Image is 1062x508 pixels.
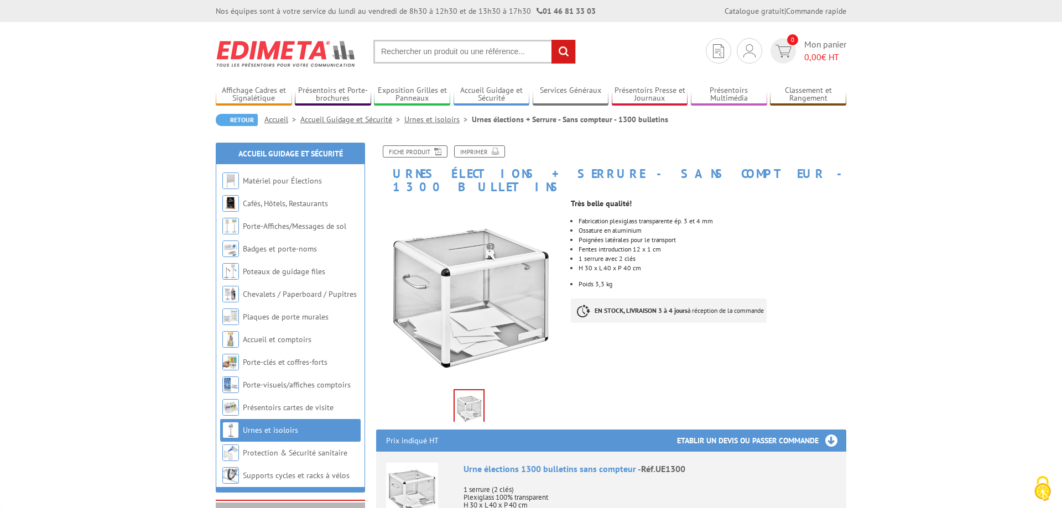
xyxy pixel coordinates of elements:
a: Poteaux de guidage files [243,266,325,276]
a: Services Généraux [533,86,609,104]
span: 0,00 [804,51,821,62]
a: devis rapide 0 Mon panier 0,00€ HT [768,38,846,64]
img: Chevalets / Paperboard / Pupitres [222,286,239,302]
button: Cookies (fenêtre modale) [1023,470,1062,508]
span: 0 [787,34,798,45]
img: Plaques de porte murales [222,308,239,325]
a: Présentoirs Presse et Journaux [612,86,688,104]
img: devis rapide [713,44,724,58]
h1: Urnes élections + Serrure - Sans compteur - 1300 bulletins [368,145,855,193]
a: Imprimer [454,145,505,158]
a: Cafés, Hôtels, Restaurants [243,198,328,208]
img: Supports cycles et racks à vélos [222,467,239,484]
a: Exposition Grilles et Panneaux [374,86,450,104]
strong: 01 46 81 33 03 [537,6,596,16]
a: Porte-Affiches/Messages de sol [243,221,346,231]
a: Commande rapide [786,6,846,16]
a: Présentoirs cartes de visite [243,402,334,412]
li: Fabrication plexiglass transparente ép. 3 et 4 mm [579,218,846,224]
img: Accueil et comptoirs [222,331,239,348]
img: urnes_et_isoloirs_ue1300.jpg [455,390,483,425]
span: Mon panier [804,38,846,64]
img: Porte-clés et coffres-forts [222,354,239,370]
a: Accueil Guidage et Sécurité [454,86,530,104]
img: Matériel pour Élections [222,172,239,189]
span: Réf.UE1300 [641,463,685,474]
a: Catalogue gratuit [725,6,784,16]
li: Ossature en aluminium [579,227,846,234]
a: Présentoirs et Porte-brochures [295,86,371,104]
li: Poids 3,3 kg [579,281,846,287]
a: Supports cycles et racks à vélos [243,470,350,480]
a: Retour [216,114,258,126]
img: Badges et porte-noms [222,240,239,257]
img: devis rapide [775,45,792,57]
a: Affichage Cadres et Signalétique [216,86,292,104]
a: Matériel pour Élections [243,176,322,186]
a: Badges et porte-noms [243,244,317,254]
img: devis rapide [743,44,756,57]
a: Plaques de porte murales [243,312,329,322]
p: à réception de la commande [571,298,767,323]
h3: Etablir un devis ou passer commande [677,430,846,452]
img: Edimeta [216,33,357,74]
strong: EN STOCK, LIVRAISON 3 à 4 jours [595,306,688,315]
span: € HT [804,51,846,64]
img: Poteaux de guidage files [222,263,239,280]
div: Nos équipes sont à votre service du lundi au vendredi de 8h30 à 12h30 et de 13h30 à 17h30 [216,6,596,17]
a: Accueil Guidage et Sécurité [238,149,343,159]
li: Urnes élections + Serrure - Sans compteur - 1300 bulletins [472,114,668,125]
a: Porte-visuels/affiches comptoirs [243,380,351,390]
img: Présentoirs cartes de visite [222,399,239,416]
img: Cookies (fenêtre modale) [1029,475,1056,502]
a: Fiche produit [383,145,447,158]
a: Protection & Sécurité sanitaire [243,448,347,458]
p: Prix indiqué HT [386,430,439,452]
img: urnes_et_isoloirs_ue1300.jpg [376,199,563,385]
a: Classement et Rangement [770,86,846,104]
p: H 30 x L 40 x P 40 cm [579,265,846,271]
a: Porte-clés et coffres-forts [243,357,327,367]
img: Porte-Affiches/Messages de sol [222,218,239,234]
input: rechercher [551,40,575,64]
img: Porte-visuels/affiches comptoirs [222,376,239,393]
img: Cafés, Hôtels, Restaurants [222,195,239,212]
a: Présentoirs Multimédia [691,86,767,104]
img: Urnes et isoloirs [222,422,239,438]
li: Poignées latérales pour le transport [579,237,846,243]
a: Chevalets / Paperboard / Pupitres [243,289,357,299]
div: | [725,6,846,17]
a: Urnes et isoloirs [404,114,472,124]
li: Fentes introduction 12 x 1 cm [579,246,846,253]
a: Accueil et comptoirs [243,334,311,344]
strong: Très belle qualité! [571,198,632,208]
input: Rechercher un produit ou une référence... [373,40,576,64]
div: Urne élections 1300 bulletins sans compteur - [464,463,836,475]
li: 1 serrure avec 2 clés [579,255,846,262]
a: Accueil [264,114,300,124]
a: Accueil Guidage et Sécurité [300,114,404,124]
img: Protection & Sécurité sanitaire [222,444,239,461]
a: Urnes et isoloirs [243,425,298,435]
